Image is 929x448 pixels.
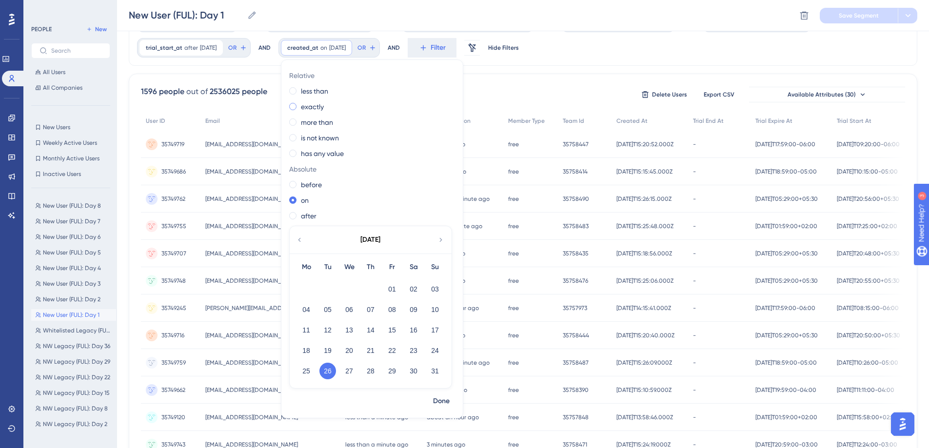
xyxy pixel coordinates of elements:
span: [EMAIL_ADDRESS][DOMAIN_NAME] [205,386,298,394]
span: free [508,195,519,203]
span: New User (FUL): Day 3 [43,280,100,288]
div: AND [388,38,400,58]
span: All Users [43,68,65,76]
span: 35758476 [563,277,588,285]
button: 17 [427,322,443,338]
span: User ID [146,117,165,125]
span: - [693,168,696,175]
span: [EMAIL_ADDRESS][DOMAIN_NAME] [205,250,298,257]
span: 35749662 [161,386,185,394]
span: NW Legacy (FUL): Day 29 [43,358,110,366]
span: 35749762 [161,195,185,203]
span: 35749120 [161,413,185,421]
span: [DATE]T15:25:06.000Z [616,277,673,285]
span: [DATE]T15:26:15.000Z [616,195,672,203]
span: [DATE]T20:56:00+05:30 [837,195,899,203]
input: Segment Name [129,8,243,22]
span: created_at [287,44,318,52]
button: 31 [427,363,443,379]
span: 35749245 [161,304,186,312]
span: 35749719 [161,140,184,148]
button: NW Legacy (FUL): Day 36 [31,340,116,352]
div: We [338,261,360,273]
span: New User (FUL): Day 2 [43,295,100,303]
span: 35758487 [563,359,589,367]
div: PEOPLE [31,25,52,33]
button: Filter [408,38,456,58]
span: - [693,195,696,203]
span: 35757848 [563,413,589,421]
button: NW Legacy (FUL): Day 2 [31,418,116,430]
div: Th [360,261,381,273]
button: 02 [405,281,422,297]
label: less than [301,85,328,97]
div: 2536025 people [210,86,267,97]
span: Trial Start At [837,117,871,125]
span: 35749759 [161,359,186,367]
span: trial_start_at [146,44,182,52]
span: [DATE]T15:18:56.000Z [616,250,672,257]
time: 3 minutes ago [427,441,465,448]
button: 19 [319,342,336,359]
button: 14 [362,322,379,338]
span: 35758435 [563,250,589,257]
button: Monthly Active Users [31,153,110,164]
button: 25 [298,363,315,379]
span: free [508,168,519,175]
label: exactly [301,101,324,113]
span: Filter [431,42,446,54]
label: on [301,195,309,206]
span: on [320,44,327,52]
span: 35758490 [563,195,589,203]
span: [DATE]T05:29:00+05:30 [755,277,818,285]
button: 18 [298,342,315,359]
span: 35749716 [161,331,184,339]
button: New [83,23,110,35]
span: 35758414 [563,168,588,175]
span: [EMAIL_ADDRESS][DOMAIN_NAME] [205,413,298,421]
button: All Users [31,66,110,78]
div: [DATE] [360,234,380,246]
span: 35749707 [161,250,186,257]
span: [EMAIL_ADDRESS][DOMAIN_NAME] [205,140,298,148]
span: - [693,359,696,367]
span: 35749686 [161,168,186,175]
span: New User (FUL): Day 5 [43,249,101,256]
span: Weekly Active Users [43,139,97,147]
button: NW Legacy (FUL): Day 22 [31,371,116,383]
button: 22 [384,342,400,359]
span: Created At [616,117,648,125]
span: Relative [289,70,451,81]
span: free [508,413,519,421]
span: - [693,277,696,285]
button: 01 [384,281,400,297]
span: [DATE] [200,44,217,52]
label: has any value [301,148,344,159]
span: OR [357,44,366,52]
button: OR [227,40,248,56]
span: NW Legacy (FUL): Day 22 [43,373,110,381]
button: New User (FUL): Day 6 [31,231,116,243]
span: Done [433,395,450,407]
span: [DATE]T15:20:40.000Z [616,331,674,339]
button: New User (FUL): Day 3 [31,278,116,290]
button: 09 [405,301,422,318]
span: Monthly Active Users [43,155,99,162]
span: [DATE]T14:15:41.000Z [616,304,671,312]
span: New User (FUL): Day 4 [43,264,101,272]
span: Team Id [563,117,584,125]
span: [EMAIL_ADDRESS][DOMAIN_NAME] [205,195,298,203]
span: [DATE]T05:29:00+05:30 [755,195,818,203]
button: Weekly Active Users [31,137,110,149]
span: 35758390 [563,386,589,394]
button: 08 [384,301,400,318]
span: [DATE]T18:59:00-05:00 [755,359,817,367]
span: [DATE]T20:55:00+05:30 [837,277,900,285]
label: after [301,210,316,222]
button: 04 [298,301,315,318]
span: free [508,304,519,312]
div: 1596 people [141,86,184,97]
time: less than a minute ago [345,441,408,448]
span: Trial Expire At [755,117,792,125]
